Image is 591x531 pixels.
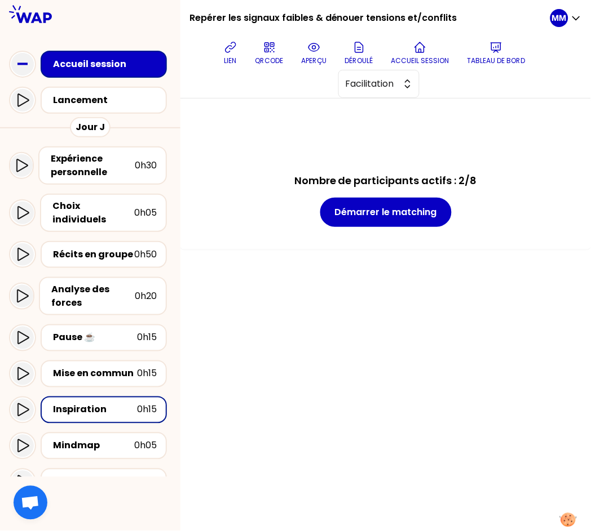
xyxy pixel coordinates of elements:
[134,475,157,489] div: 0h05
[14,486,47,520] div: Ouvrir le chat
[387,36,454,70] button: Accueil session
[70,117,111,137] div: Jour J
[53,248,134,261] div: Récits en groupe
[137,403,157,417] div: 0h15
[52,199,134,226] div: Choix individuels
[338,70,420,98] button: Facilitation
[53,57,161,71] div: Accueil session
[552,12,567,24] p: MM
[135,159,157,172] div: 0h30
[53,367,137,381] div: Mise en commun
[297,36,332,70] button: aperçu
[53,331,137,345] div: Pause ☕️
[463,36,530,70] button: Tableau de bord
[251,36,288,70] button: QRCODE
[341,36,378,70] button: Déroulé
[53,403,137,417] div: Inspiration
[255,56,284,65] p: QRCODE
[320,198,452,227] button: Démarrer le matching
[137,331,157,345] div: 0h15
[345,56,373,65] p: Déroulé
[302,56,327,65] p: aperçu
[467,56,526,65] p: Tableau de bord
[51,283,135,310] div: Analyse des forces
[346,77,396,91] span: Facilitation
[134,439,157,453] div: 0h05
[53,439,134,453] div: Mindmap
[224,56,237,65] p: lien
[53,93,161,107] div: Lancement
[51,152,135,179] div: Expérience personnelle
[294,173,477,189] h2: Nombre de participants actifs : 2/8
[134,206,157,220] div: 0h05
[137,367,157,381] div: 0h15
[219,36,242,70] button: lien
[135,289,157,303] div: 0h20
[391,56,449,65] p: Accueil session
[134,248,157,261] div: 0h50
[550,9,582,27] button: MM
[53,475,134,489] div: Evaluer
